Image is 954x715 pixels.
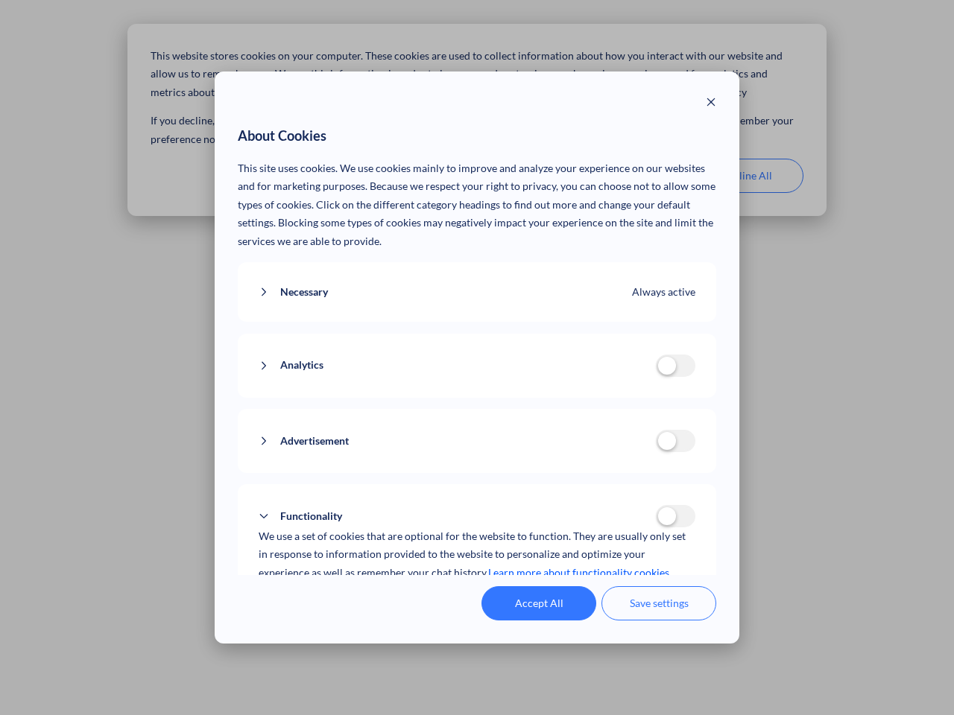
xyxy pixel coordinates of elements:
[488,564,672,582] a: Learn more about functionality cookies.
[259,356,656,375] button: Analytics
[259,507,656,526] button: Functionality
[879,643,954,715] iframe: Chat Widget
[259,527,696,582] p: We use a set of cookies that are optional for the website to function. They are usually only set ...
[632,283,695,302] span: Always active
[601,586,716,620] button: Save settings
[481,586,596,620] button: Accept All
[238,124,326,148] span: About Cookies
[238,159,717,251] p: This site uses cookies. We use cookies mainly to improve and analyze your experience on our websi...
[706,95,716,113] button: Close modal
[280,432,349,451] span: Advertisement
[259,283,633,302] button: Necessary
[280,507,342,526] span: Functionality
[280,356,323,375] span: Analytics
[259,432,656,451] button: Advertisement
[280,283,328,302] span: Necessary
